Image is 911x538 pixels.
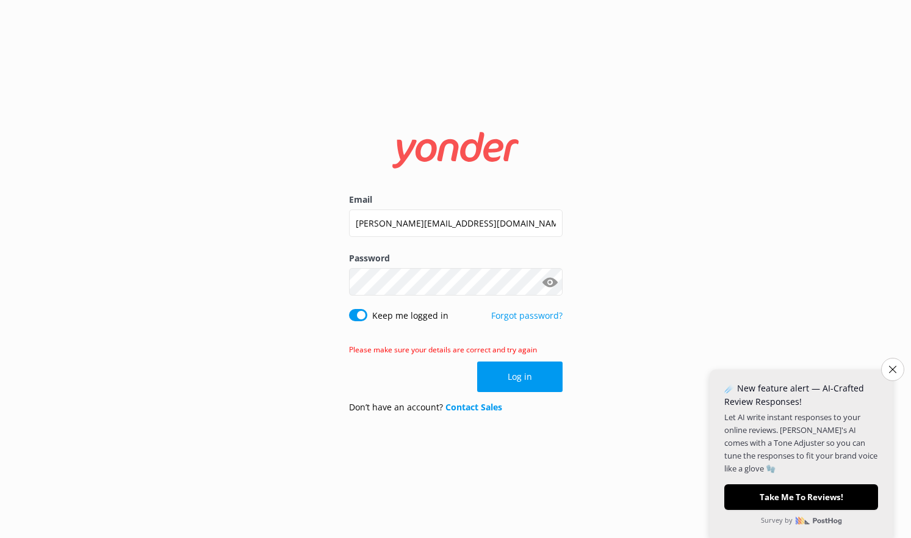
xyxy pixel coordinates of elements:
input: user@emailaddress.com [349,209,563,237]
button: Log in [477,362,563,392]
label: Email [349,193,563,206]
label: Password [349,252,563,265]
a: Forgot password? [491,310,563,321]
p: Don’t have an account? [349,401,502,414]
span: Please make sure your details are correct and try again [349,344,537,355]
button: Show password [538,270,563,294]
label: Keep me logged in [372,309,448,322]
a: Contact Sales [445,401,502,413]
